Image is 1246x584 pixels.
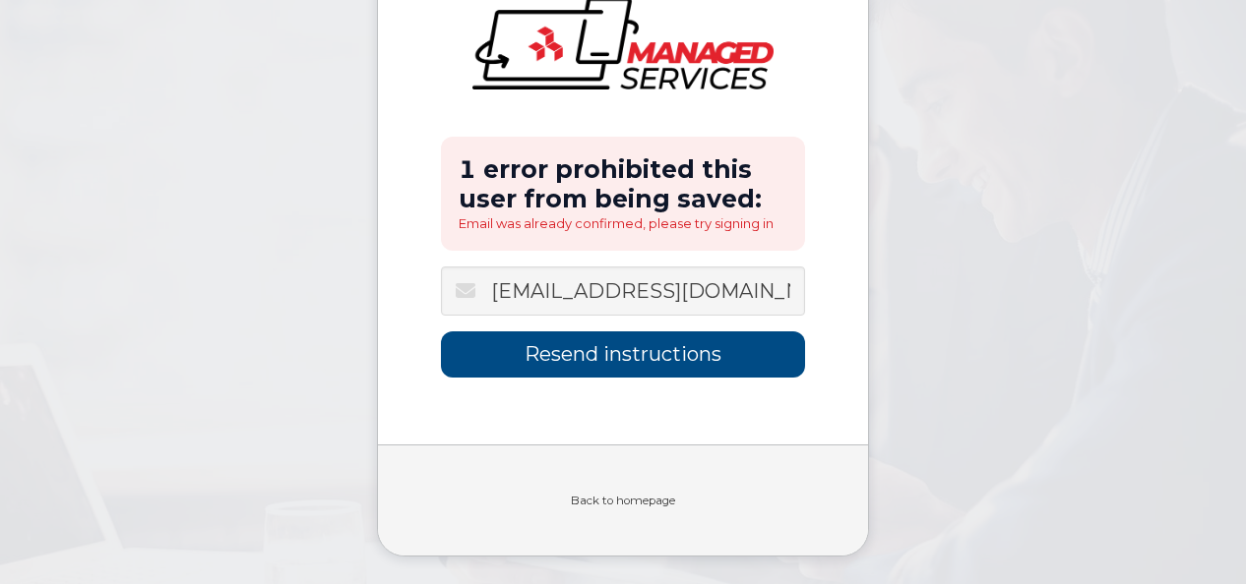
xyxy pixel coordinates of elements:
li: Email was already confirmed, please try signing in [459,214,787,233]
input: Resend instructions [441,331,805,378]
h2: 1 error prohibited this user from being saved: [459,154,787,214]
input: Email [441,266,805,316]
a: Back to homepage [571,494,675,507]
